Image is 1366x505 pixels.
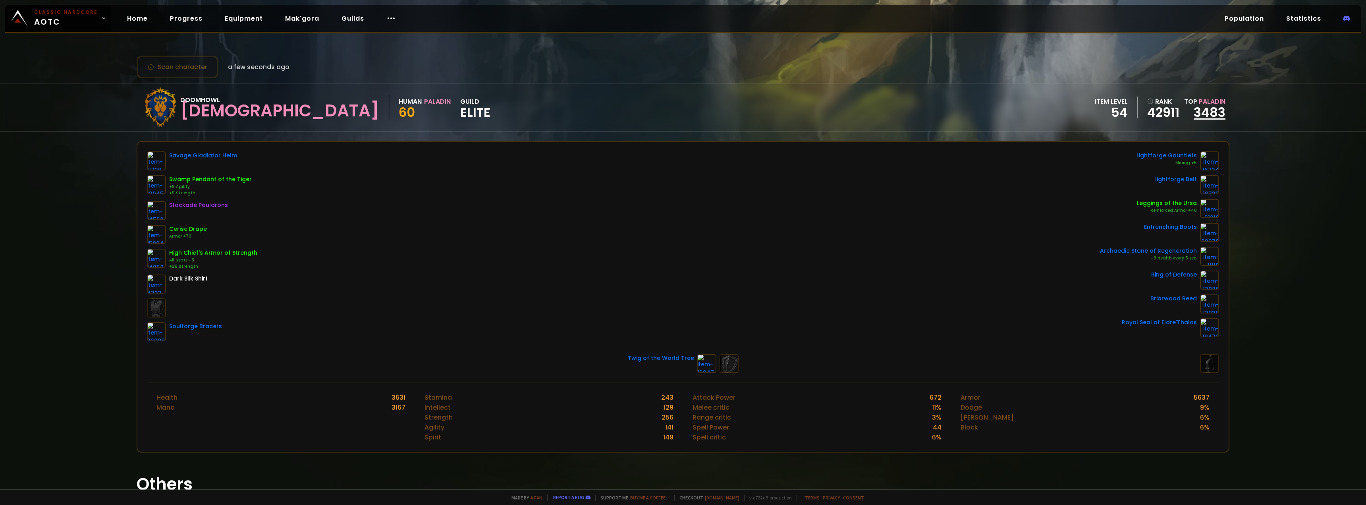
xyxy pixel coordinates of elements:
[595,495,669,501] span: Support me,
[1150,294,1197,303] div: Briarwood Reed
[693,412,731,422] div: Range critic
[392,393,405,402] div: 3631
[169,233,207,240] div: Armor +70
[1095,106,1128,118] div: 54
[674,495,739,501] span: Checkout
[169,151,237,160] div: Savage Gladiator Helm
[1136,160,1197,166] div: Mining +5
[932,412,942,422] div: 3 %
[744,495,792,501] span: v. d752d5 - production
[156,402,175,412] div: Mana
[34,9,98,28] span: AOTC
[147,225,166,244] img: item-15804
[932,402,942,412] div: 11 %
[5,5,111,32] a: Classic HardcoreAOTC
[628,354,694,362] div: Twig of the World Tree
[1137,199,1197,207] div: Leggings of the Ursa
[169,275,208,283] div: Dark Silk Shirt
[1122,318,1197,327] div: Royal Seal of Eldre'Thalas
[424,402,451,412] div: Intellect
[460,106,490,118] span: Elite
[823,495,840,501] a: Privacy
[147,322,166,341] img: item-22088
[1199,97,1225,106] span: Paladin
[169,263,257,270] div: +25 Strength
[693,422,729,432] div: Spell Power
[169,184,252,190] div: +9 Agility
[663,432,673,442] div: 149
[156,393,178,402] div: Health
[1151,271,1197,279] div: Ring of Defense
[1200,151,1219,170] img: item-16724
[664,402,673,412] div: 129
[147,275,166,294] img: item-4333
[1100,247,1197,255] div: Archaedic Stone of Regeneration
[392,402,405,412] div: 3167
[961,422,978,432] div: Block
[137,472,1229,497] h1: Others
[933,422,942,432] div: 44
[1100,255,1197,261] div: +3 health every 5 sec.
[961,393,980,402] div: Armor
[693,402,729,412] div: Melee critic
[164,10,209,27] a: Progress
[932,432,942,442] div: 6 %
[1200,318,1219,337] img: item-18472
[1095,97,1128,106] div: item level
[218,10,269,27] a: Equipment
[1147,97,1179,106] div: rank
[121,10,154,27] a: Home
[1200,294,1219,313] img: item-12930
[961,402,982,412] div: Dodge
[961,412,1014,422] div: [PERSON_NAME]
[630,495,669,501] a: Buy me a coffee
[147,175,166,194] img: item-12045
[147,151,166,170] img: item-11729
[169,322,222,331] div: Soulforge Bracers
[665,422,673,432] div: 141
[1144,223,1197,231] div: Entrenching Boots
[1200,412,1210,422] div: 6 %
[1218,10,1270,27] a: Population
[1184,97,1225,106] div: Top
[1200,199,1219,218] img: item-21316
[34,9,98,16] small: Classic Hardcore
[424,412,453,422] div: Strength
[399,103,415,121] span: 60
[147,249,166,268] img: item-14958
[424,393,452,402] div: Stamina
[705,495,739,501] a: [DOMAIN_NAME]
[507,495,542,501] span: Made by
[169,175,252,184] div: Swamp Pendant of the Tiger
[137,56,218,78] button: Scan character
[1194,103,1225,121] a: 3483
[1194,393,1210,402] div: 5637
[424,97,451,106] div: Paladin
[661,393,673,402] div: 243
[1280,10,1327,27] a: Statistics
[169,249,257,257] div: High Chief's Armor of Strength
[279,10,326,27] a: Mak'gora
[693,393,735,402] div: Attack Power
[1200,175,1219,194] img: item-16723
[805,495,820,501] a: Terms
[1200,247,1219,266] img: item-11118
[460,97,490,118] div: guild
[424,432,441,442] div: Spirit
[147,201,166,220] img: item-14552
[180,95,379,105] div: Doomhowl
[930,393,942,402] div: 672
[399,97,422,106] div: Human
[662,412,673,422] div: 256
[843,495,864,501] a: Consent
[1154,175,1197,184] div: Lightforge Belt
[693,432,726,442] div: Spell critic
[169,225,207,233] div: Cerise Drape
[1200,271,1219,290] img: item-12985
[1137,207,1197,214] div: Reinforced Armor +40
[697,354,716,373] img: item-13047
[335,10,370,27] a: Guilds
[169,201,228,209] div: Stockade Pauldrons
[169,257,257,263] div: All Stats +3
[1200,223,1219,242] img: item-22270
